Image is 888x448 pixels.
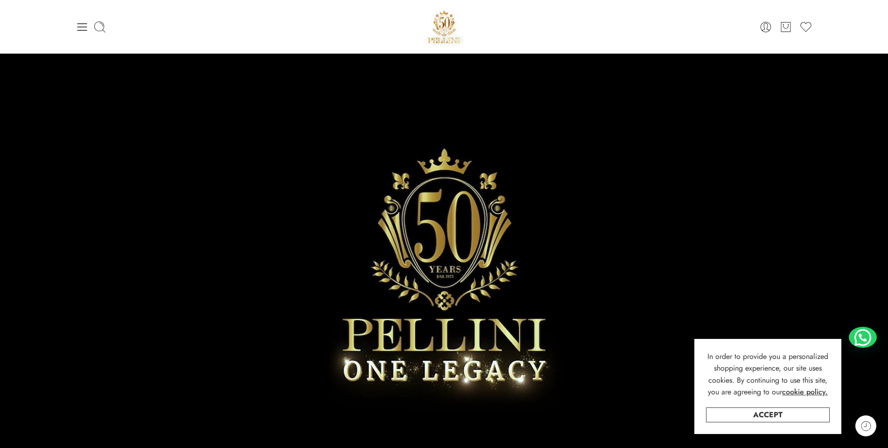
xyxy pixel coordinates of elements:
a: Wishlist [799,21,812,34]
a: Pellini - [424,7,464,47]
img: Pellini [424,7,464,47]
a: Accept [706,407,830,422]
a: Login / Register [759,21,772,34]
a: Cart [779,21,792,34]
span: In order to provide you a personalized shopping experience, our site uses cookies. By continuing ... [707,351,828,398]
a: cookie policy. [782,386,828,398]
